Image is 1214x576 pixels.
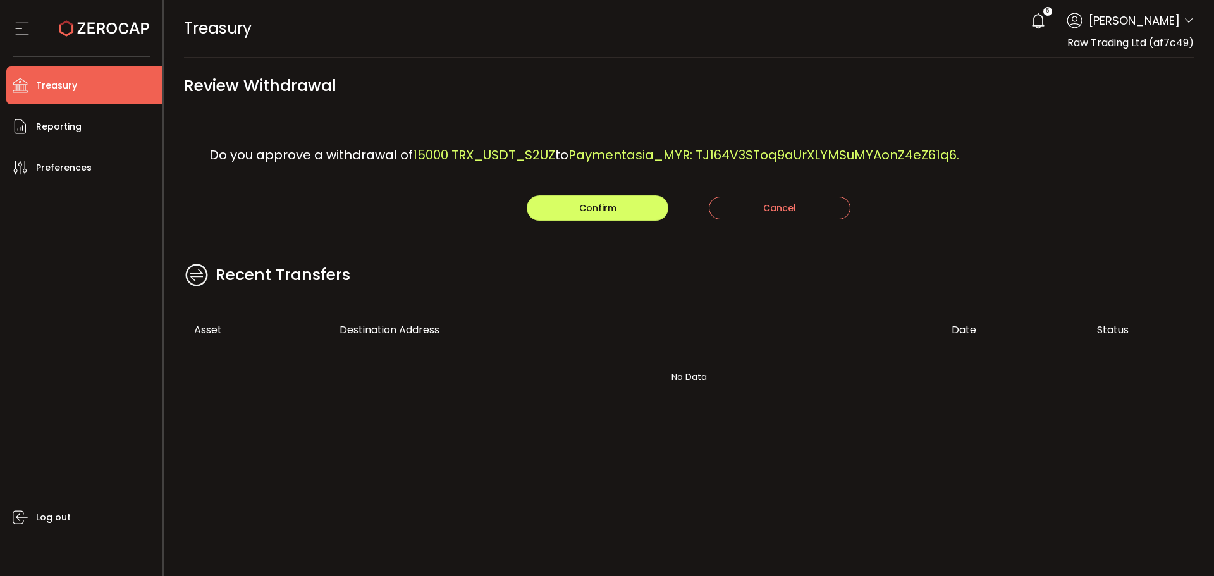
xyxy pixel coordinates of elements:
span: Cancel [763,202,796,214]
iframe: Chat Widget [1151,515,1214,576]
span: 15000 TRX_USDT_S2UZ [413,146,555,164]
span: Confirm [579,202,616,214]
span: Treasury [184,17,252,39]
span: Log out [36,508,71,527]
span: Recent Transfers [216,263,350,287]
div: Destination Address [329,322,941,337]
span: No Data [436,358,941,396]
span: to [555,146,568,164]
span: [PERSON_NAME] [1089,12,1180,29]
span: Preferences [36,159,92,177]
button: Cancel [709,197,850,219]
span: Raw Trading Ltd (af7c49) [1067,35,1194,50]
span: 5 [1046,7,1049,16]
span: Review Withdrawal [184,71,336,100]
span: Reporting [36,118,82,136]
span: Do you approve a withdrawal of [209,146,413,164]
div: Date [941,322,1087,337]
span: Treasury [36,77,77,95]
div: Status [1087,322,1194,337]
span: Paymentasia_MYR: TJ164V3SToq9aUrXLYMSuMYAonZ4eZ61q6. [568,146,959,164]
div: Asset [184,322,329,337]
button: Confirm [527,195,668,221]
